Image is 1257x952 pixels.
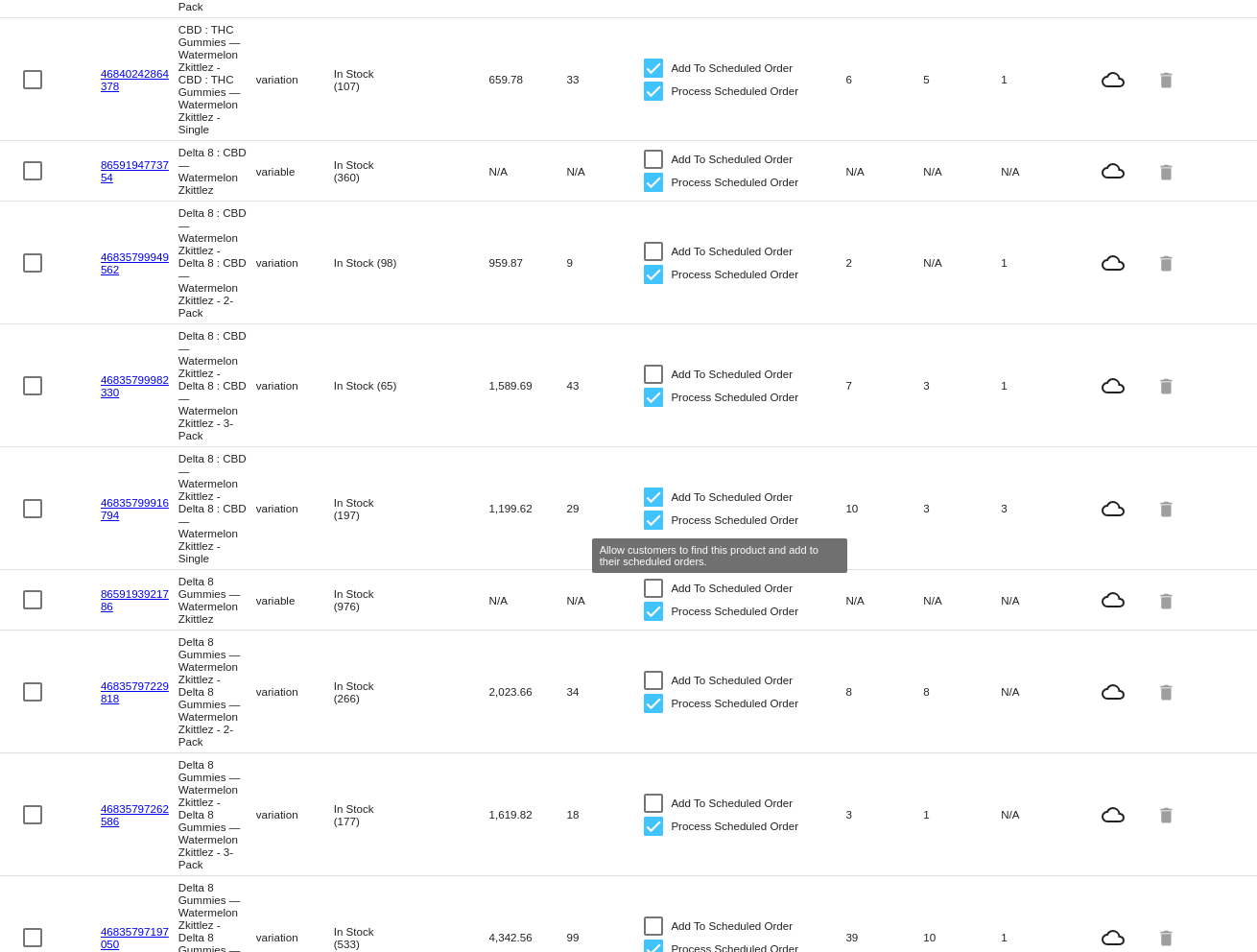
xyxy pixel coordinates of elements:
mat-cell: N/A [923,160,1001,182]
span: Add To Scheduled Order [671,363,793,386]
a: 46835799982330 [101,373,169,398]
mat-cell: 29 [566,497,644,519]
span: Process Scheduled Order [671,600,798,623]
span: Process Scheduled Order [671,80,798,103]
mat-cell: 1,199.62 [489,497,567,519]
mat-cell: variable [256,589,334,611]
mat-cell: 4,342.56 [489,926,567,948]
mat-cell: 39 [845,926,923,948]
a: 46835797229818 [101,679,169,704]
mat-icon: delete [1156,922,1179,952]
mat-cell: N/A [923,589,1001,611]
span: Add To Scheduled Order [671,148,793,171]
mat-cell: 43 [566,374,644,396]
mat-cell: 5 [923,68,1001,90]
mat-icon: cloud_queue [1079,159,1147,182]
span: Process Scheduled Order [671,815,798,838]
mat-cell: variation [256,680,334,702]
mat-icon: delete [1156,370,1179,400]
mat-icon: delete [1156,248,1179,277]
mat-icon: delete [1156,585,1179,615]
span: Add To Scheduled Order [671,792,793,815]
mat-cell: variation [256,374,334,396]
mat-icon: delete [1156,677,1179,706]
mat-icon: cloud_queue [1079,680,1147,703]
mat-icon: cloud_queue [1079,251,1147,274]
mat-cell: 8 [845,680,923,702]
span: Process Scheduled Order [671,171,798,194]
mat-cell: 3 [923,374,1001,396]
mat-cell: 3 [923,497,1001,519]
mat-icon: delete [1156,156,1179,186]
span: Add To Scheduled Order [671,669,793,692]
mat-cell: 10 [845,497,923,519]
span: Add To Scheduled Order [671,57,793,80]
mat-cell: In Stock (65) [334,374,412,396]
mat-cell: 34 [566,680,644,702]
mat-cell: In Stock (976) [334,583,412,617]
mat-cell: 7 [845,374,923,396]
mat-cell: 659.78 [489,68,567,90]
mat-icon: cloud_queue [1079,926,1147,949]
mat-cell: 1 [1001,68,1079,90]
mat-cell: N/A [566,589,644,611]
a: 46840242864378 [101,67,169,92]
mat-cell: 33 [566,68,644,90]
mat-cell: CBD : THC Gummies — Watermelon Zkittlez - CBD : THC Gummies — Watermelon Zkittlez - Single [178,18,256,140]
mat-cell: 3 [1001,497,1079,519]
mat-icon: cloud_queue [1079,803,1147,826]
mat-cell: In Stock (266) [334,675,412,709]
mat-cell: Delta 8 : CBD — Watermelon Zkittlez - Delta 8 : CBD — Watermelon Zkittlez - Single [178,447,256,569]
mat-cell: Delta 8 : CBD — Watermelon Zkittlez - Delta 8 : CBD — Watermelon Zkittlez - 2-Pack [178,202,256,323]
mat-cell: variation [256,497,334,519]
mat-cell: In Stock (107) [334,62,412,97]
span: Add To Scheduled Order [671,240,793,263]
mat-cell: variation [256,803,334,825]
mat-icon: delete [1156,799,1179,829]
mat-cell: N/A [489,160,567,182]
mat-cell: 1 [1001,251,1079,274]
a: 46835797197050 [101,925,169,950]
mat-cell: 9 [566,251,644,274]
span: Add To Scheduled Order [671,577,793,600]
mat-cell: 99 [566,926,644,948]
span: Add To Scheduled Order [671,486,793,509]
mat-icon: delete [1156,493,1179,523]
mat-cell: In Stock (177) [334,797,412,832]
mat-icon: cloud_queue [1079,374,1147,397]
mat-cell: Delta 8 : CBD — Watermelon Zkittlez [178,141,256,201]
mat-cell: In Stock (98) [334,251,412,274]
a: 46835799916794 [101,496,169,521]
mat-cell: 8 [923,680,1001,702]
mat-cell: 10 [923,926,1001,948]
mat-cell: Delta 8 Gummies — Watermelon Zkittlez [178,570,256,630]
mat-cell: 18 [566,803,644,825]
span: Add To Scheduled Order [671,915,793,938]
mat-cell: variation [256,68,334,90]
mat-cell: 1,589.69 [489,374,567,396]
a: 8659194773754 [101,158,169,183]
a: 8659193921786 [101,587,169,612]
a: 46835799949562 [101,250,169,275]
mat-cell: 1 [1001,926,1079,948]
mat-icon: cloud_queue [1079,588,1147,611]
mat-cell: 1 [923,803,1001,825]
mat-cell: 959.87 [489,251,567,274]
span: Process Scheduled Order [671,509,798,532]
mat-cell: 3 [845,803,923,825]
mat-cell: N/A [1001,803,1079,825]
mat-cell: 1,619.82 [489,803,567,825]
span: Process Scheduled Order [671,692,798,715]
mat-cell: variable [256,160,334,182]
mat-icon: cloud_queue [1079,497,1147,520]
mat-cell: N/A [489,589,567,611]
mat-cell: 6 [845,68,923,90]
mat-cell: Delta 8 Gummies — Watermelon Zkittlez - Delta 8 Gummies — Watermelon Zkittlez - 2-Pack [178,631,256,752]
mat-cell: 1 [1001,374,1079,396]
mat-cell: Delta 8 Gummies — Watermelon Zkittlez - Delta 8 Gummies — Watermelon Zkittlez - 3-Pack [178,753,256,875]
mat-cell: N/A [845,160,923,182]
mat-cell: In Stock (360) [334,154,412,188]
mat-cell: 2,023.66 [489,680,567,702]
mat-cell: N/A [923,251,1001,274]
mat-cell: N/A [845,589,923,611]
